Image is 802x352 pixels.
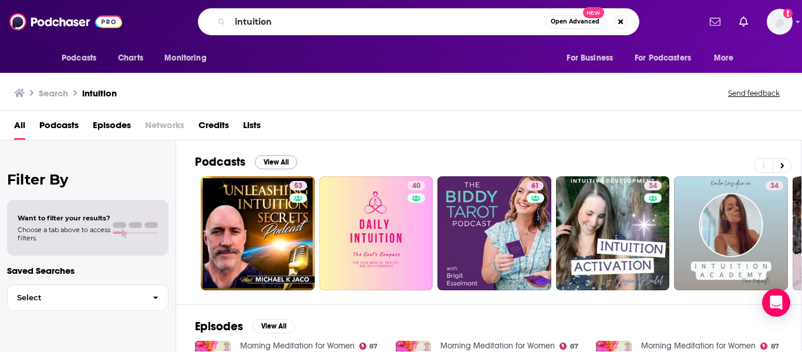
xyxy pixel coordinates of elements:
span: 87 [369,344,378,349]
button: open menu [53,47,112,69]
h3: intuition [82,88,117,99]
span: 40 [412,180,420,192]
div: Search podcasts, credits, & more... [198,8,639,35]
a: Credits [198,116,229,140]
span: For Podcasters [635,50,691,66]
a: 87 [560,343,578,350]
a: All [14,116,25,140]
span: Podcasts [62,50,96,66]
a: Morning Meditation for Women [440,341,555,351]
a: 34 [674,176,788,290]
a: PodcastsView All [195,155,297,169]
a: Morning Meditation for Women [641,341,756,351]
button: open menu [706,47,749,69]
span: Charts [118,50,143,66]
input: Search podcasts, credits, & more... [230,12,545,31]
a: 53 [201,176,315,290]
button: View All [255,155,297,169]
a: Podcasts [39,116,79,140]
a: 40 [407,181,425,190]
a: Lists [243,116,261,140]
span: 34 [770,180,779,192]
a: 87 [359,343,378,350]
a: Charts [110,47,150,69]
a: 34 [766,181,783,190]
button: Open AdvancedNew [545,15,605,29]
svg: Add a profile image [783,9,793,18]
a: Show notifications dropdown [734,12,753,32]
span: Networks [145,116,184,140]
p: Saved Searches [7,265,169,276]
img: Podchaser - Follow, Share and Rate Podcasts [9,11,122,33]
button: Select [7,284,169,311]
span: Want to filter your results? [18,214,110,222]
a: 34 [556,176,670,290]
button: open menu [627,47,708,69]
a: Morning Meditation for Women [240,341,355,351]
span: Monitoring [164,50,206,66]
span: Choose a tab above to access filters. [18,226,110,242]
span: Select [8,294,143,301]
button: Send feedback [725,88,783,98]
span: New [583,7,604,18]
span: 53 [294,180,302,192]
span: 61 [531,180,539,192]
span: 34 [649,180,657,192]
span: 87 [570,344,578,349]
h2: Episodes [195,319,243,334]
span: More [714,50,734,66]
button: open menu [558,47,628,69]
button: Show profile menu [767,9,793,35]
a: 53 [289,181,307,190]
a: 61 [437,176,551,290]
h3: Search [39,88,68,99]
span: 87 [771,344,779,349]
a: EpisodesView All [195,319,295,334]
a: Show notifications dropdown [705,12,725,32]
img: User Profile [767,9,793,35]
a: 87 [760,343,779,350]
h2: Podcasts [195,155,245,169]
a: 34 [644,181,662,190]
span: For Business [567,50,613,66]
h2: Filter By [7,171,169,188]
div: Open Intercom Messenger [762,289,790,317]
span: Open Advanced [551,19,599,25]
a: 61 [527,181,544,190]
a: Episodes [93,116,131,140]
span: Logged in as angelabellBL2024 [767,9,793,35]
button: open menu [156,47,221,69]
a: 40 [319,176,433,290]
button: View All [252,319,295,333]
